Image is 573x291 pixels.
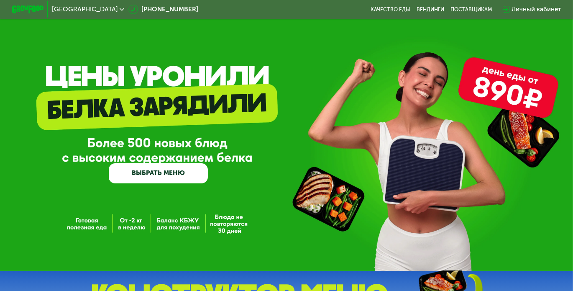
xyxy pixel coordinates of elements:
div: Личный кабинет [512,5,561,14]
a: Качество еды [371,6,410,13]
a: Вендинги [417,6,444,13]
span: [GEOGRAPHIC_DATA] [52,6,118,13]
div: поставщикам [450,6,492,13]
a: [PHONE_NUMBER] [128,5,198,14]
a: ВЫБРАТЬ МЕНЮ [109,163,208,183]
